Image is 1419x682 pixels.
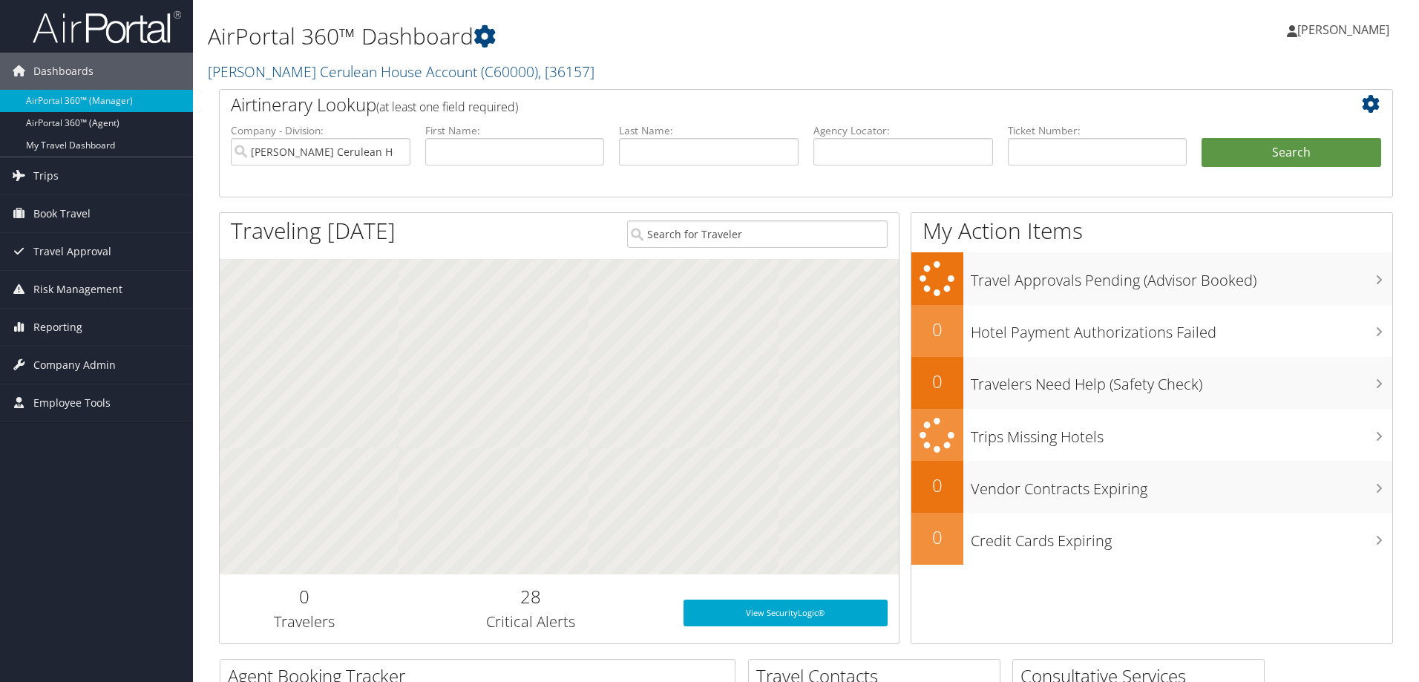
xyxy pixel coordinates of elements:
[627,220,888,248] input: Search for Traveler
[971,419,1392,447] h3: Trips Missing Hotels
[971,367,1392,395] h3: Travelers Need Help (Safety Check)
[33,309,82,346] span: Reporting
[231,92,1283,117] h2: Airtinerary Lookup
[231,123,410,138] label: Company - Division:
[911,252,1392,305] a: Travel Approvals Pending (Advisor Booked)
[971,523,1392,551] h3: Credit Cards Expiring
[1202,138,1381,168] button: Search
[813,123,993,138] label: Agency Locator:
[911,215,1392,246] h1: My Action Items
[376,99,518,115] span: (at least one field required)
[231,215,396,246] h1: Traveling [DATE]
[538,62,594,82] span: , [ 36157 ]
[1297,22,1389,38] span: [PERSON_NAME]
[481,62,538,82] span: ( C60000 )
[33,384,111,422] span: Employee Tools
[231,611,378,632] h3: Travelers
[971,471,1392,499] h3: Vendor Contracts Expiring
[33,10,181,45] img: airportal-logo.png
[33,347,116,384] span: Company Admin
[425,123,605,138] label: First Name:
[911,409,1392,462] a: Trips Missing Hotels
[911,473,963,498] h2: 0
[971,315,1392,343] h3: Hotel Payment Authorizations Failed
[231,584,378,609] h2: 0
[911,357,1392,409] a: 0Travelers Need Help (Safety Check)
[911,525,963,550] h2: 0
[911,369,963,394] h2: 0
[401,584,661,609] h2: 28
[33,271,122,308] span: Risk Management
[401,611,661,632] h3: Critical Alerts
[911,513,1392,565] a: 0Credit Cards Expiring
[971,263,1392,291] h3: Travel Approvals Pending (Advisor Booked)
[619,123,799,138] label: Last Name:
[208,62,594,82] a: [PERSON_NAME] Cerulean House Account
[911,461,1392,513] a: 0Vendor Contracts Expiring
[911,317,963,342] h2: 0
[1287,7,1404,52] a: [PERSON_NAME]
[33,53,94,90] span: Dashboards
[911,305,1392,357] a: 0Hotel Payment Authorizations Failed
[33,157,59,194] span: Trips
[208,21,1006,52] h1: AirPortal 360™ Dashboard
[33,195,91,232] span: Book Travel
[684,600,888,626] a: View SecurityLogic®
[1008,123,1187,138] label: Ticket Number:
[33,233,111,270] span: Travel Approval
